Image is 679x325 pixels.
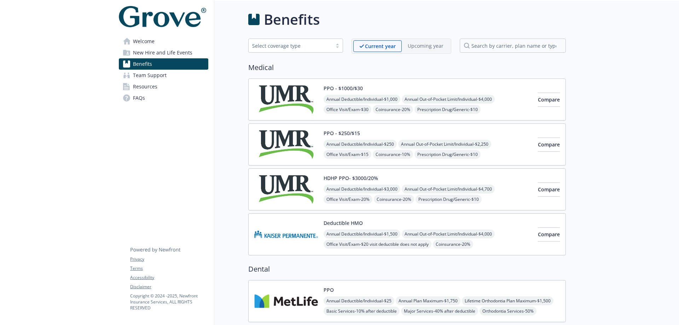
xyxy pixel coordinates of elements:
[119,81,208,92] a: Resources
[538,231,560,238] span: Compare
[324,296,394,305] span: Annual Deductible/Individual - $25
[462,296,553,305] span: Lifetime Orthodontia Plan Maximum - $1,500
[538,141,560,148] span: Compare
[433,240,473,249] span: Coinsurance - 20%
[254,129,318,159] img: UMR carrier logo
[324,307,400,315] span: Basic Services - 10% after deductible
[130,293,208,311] p: Copyright © 2024 - 2025 , Newfront Insurance Services, ALL RIGHTS RESERVED
[133,58,152,70] span: Benefits
[324,240,431,249] span: Office Visit/Exam - $20 visit deductible does not apply
[324,150,371,159] span: Office Visit/Exam - $15
[119,36,208,47] a: Welcome
[254,286,318,316] img: Metlife Inc carrier logo
[324,195,372,204] span: Office Visit/Exam - 20%
[324,185,400,193] span: Annual Deductible/Individual - $3,000
[401,307,478,315] span: Major Services - 40% after deductible
[130,256,208,262] a: Privacy
[119,92,208,104] a: FAQs
[538,96,560,103] span: Compare
[133,47,192,58] span: New Hire and Life Events
[396,296,460,305] span: Annual Plan Maximum - $1,750
[538,186,560,193] span: Compare
[324,286,334,294] button: PPO
[402,95,495,104] span: Annual Out-of-Pocket Limit/Individual - $4,000
[130,274,208,281] a: Accessibility
[538,182,560,197] button: Compare
[133,81,157,92] span: Resources
[402,230,495,238] span: Annual Out-of-Pocket Limit/Individual - $4,000
[324,174,378,182] button: HDHP PPO- $3000/20%
[324,95,400,104] span: Annual Deductible/Individual - $1,000
[254,219,318,249] img: Kaiser Permanente Insurance Company carrier logo
[133,70,167,81] span: Team Support
[402,40,449,52] span: Upcoming year
[133,92,145,104] span: FAQs
[414,105,481,114] span: Prescription Drug/Generic - $10
[365,42,396,50] p: Current year
[324,140,397,149] span: Annual Deductible/Individual - $250
[538,138,560,152] button: Compare
[119,70,208,81] a: Team Support
[414,150,481,159] span: Prescription Drug/Generic - $10
[324,85,363,92] button: PPO - $1000/$30
[130,265,208,272] a: Terms
[402,185,495,193] span: Annual Out-of-Pocket Limit/Individual - $4,700
[133,36,155,47] span: Welcome
[538,227,560,242] button: Compare
[460,39,566,53] input: search by carrier, plan name or type
[324,219,363,227] button: Deductible HMO
[254,85,318,115] img: UMR carrier logo
[480,307,536,315] span: Orthodontia Services - 50%
[324,129,360,137] button: PPO - $250/$15
[416,195,482,204] span: Prescription Drug/Generic - $10
[119,47,208,58] a: New Hire and Life Events
[408,42,443,50] p: Upcoming year
[264,9,320,30] h1: Benefits
[373,105,413,114] span: Coinsurance - 20%
[398,140,491,149] span: Annual Out-of-Pocket Limit/Individual - $2,250
[248,62,566,73] h2: Medical
[538,93,560,107] button: Compare
[373,150,413,159] span: Coinsurance - 10%
[119,58,208,70] a: Benefits
[324,105,371,114] span: Office Visit/Exam - $30
[252,42,329,50] div: Select coverage type
[248,264,566,274] h2: Dental
[130,284,208,290] a: Disclaimer
[324,230,400,238] span: Annual Deductible/Individual - $1,500
[374,195,414,204] span: Coinsurance - 20%
[254,174,318,204] img: UMR carrier logo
